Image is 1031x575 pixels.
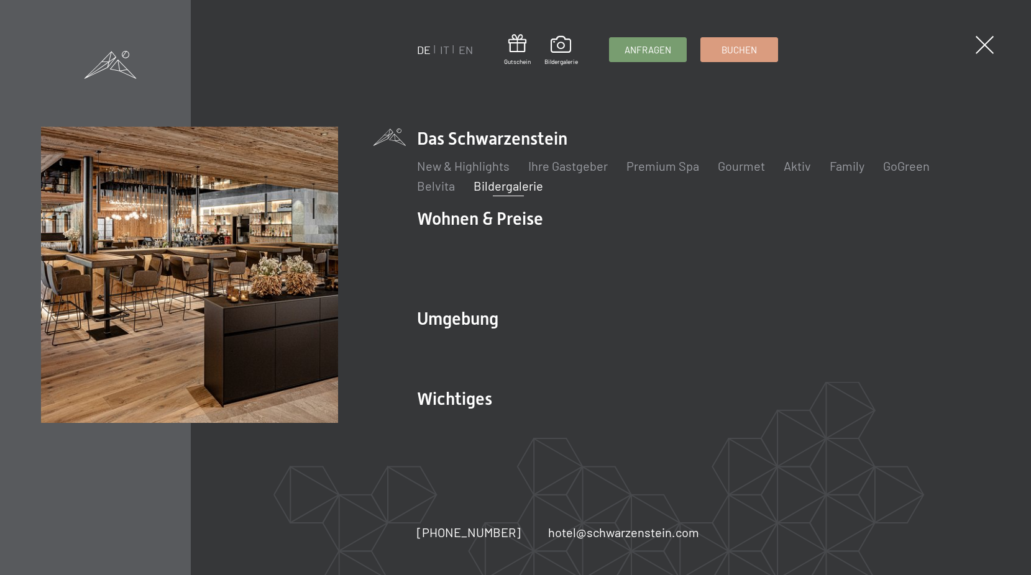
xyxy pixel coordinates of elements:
a: hotel@schwarzenstein.com [548,523,699,541]
a: Bildergalerie [544,36,578,66]
a: Bildergalerie [474,178,543,193]
a: Ihre Gastgeber [528,158,608,173]
span: Gutschein [504,57,531,66]
a: Buchen [701,38,777,61]
a: Premium Spa [626,158,699,173]
span: Buchen [722,43,757,57]
a: Belvita [417,178,455,193]
span: Bildergalerie [544,57,578,66]
span: Anfragen [625,43,671,57]
a: New & Highlights [417,158,510,173]
a: Gourmet [718,158,765,173]
a: IT [440,43,449,57]
a: Aktiv [784,158,811,173]
span: [PHONE_NUMBER] [417,525,521,540]
a: Anfragen [610,38,686,61]
a: GoGreen [883,158,930,173]
a: Family [830,158,864,173]
a: [PHONE_NUMBER] [417,523,521,541]
a: Gutschein [504,34,531,66]
a: DE [417,43,431,57]
a: EN [459,43,473,57]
